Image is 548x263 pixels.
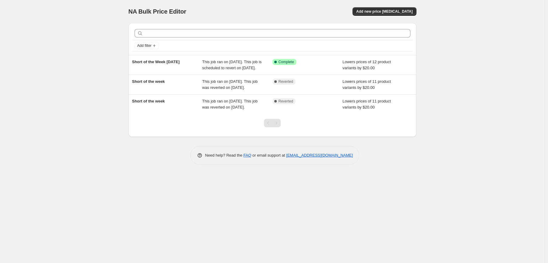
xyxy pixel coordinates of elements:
a: [EMAIL_ADDRESS][DOMAIN_NAME] [286,153,353,157]
span: Short of the Week [DATE] [132,60,180,64]
span: Reverted [279,79,293,84]
button: Add filter [135,42,159,49]
span: This job ran on [DATE]. This job was reverted on [DATE]. [202,99,258,109]
span: Complete [279,60,294,64]
span: Reverted [279,99,293,104]
a: FAQ [243,153,251,157]
span: Add filter [137,43,152,48]
span: Need help? Read the [205,153,244,157]
span: This job ran on [DATE]. This job is scheduled to revert on [DATE]. [202,60,262,70]
span: This job ran on [DATE]. This job was reverted on [DATE]. [202,79,258,90]
span: Add new price [MEDICAL_DATA] [356,9,413,14]
span: Lowers prices of 12 product variants by $20.00 [343,60,391,70]
span: Short of the week [132,99,165,103]
span: Short of the week [132,79,165,84]
nav: Pagination [264,119,281,127]
span: Lowers prices of 11 product variants by $20.00 [343,79,391,90]
span: NA Bulk Price Editor [129,8,186,15]
span: or email support at [251,153,286,157]
span: Lowers prices of 11 product variants by $20.00 [343,99,391,109]
button: Add new price [MEDICAL_DATA] [353,7,416,16]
